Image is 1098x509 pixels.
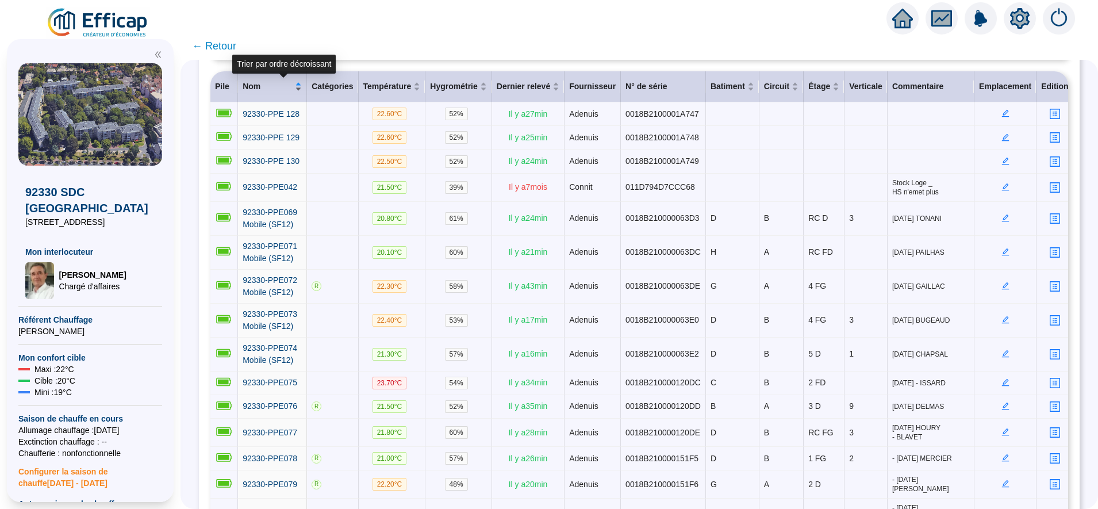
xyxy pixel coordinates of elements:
td: Adenuis [565,270,621,304]
th: Circuit [759,71,804,102]
span: profile [1049,156,1061,167]
span: 92330-PPE 130 [243,156,300,166]
span: Saison de chauffe en cours [18,413,162,424]
a: 92330-PPE069 Mobile (SF12) [243,206,302,231]
span: 4 FG [808,315,826,324]
span: 2 D [808,480,821,489]
span: [DATE] CHAPSAL [892,350,969,359]
span: 5 D [808,349,821,358]
span: double-left [154,51,162,59]
span: Hygrométrie [430,81,477,93]
span: 22.60 °C [373,131,407,144]
span: 52 % [445,108,468,120]
a: 92330-PPE078 [243,453,297,465]
span: 0018B2100001A749 [625,156,699,166]
span: 92330-PPE072 Mobile (SF12) [243,275,297,297]
span: Nom [243,81,293,93]
span: profile [1049,427,1061,438]
a: 92330-PPE 129 [243,132,300,144]
span: profile [1049,479,1061,490]
span: 0018B210000063DC [625,247,701,257]
span: profile [1049,401,1061,412]
span: RC FG [808,428,834,437]
span: profile [1049,349,1061,360]
span: profile [1049,247,1061,258]
td: Adenuis [565,236,621,270]
span: 92330-PPE042 [243,182,297,192]
span: profile [1049,132,1061,143]
img: Chargé d'affaires [25,262,54,299]
th: Étage [804,71,844,102]
span: 20.10 °C [373,246,407,259]
span: 22.40 °C [373,314,407,327]
span: Il y a 25 min [509,133,548,142]
th: Emplacement [974,71,1036,102]
span: 21.80 °C [373,426,407,439]
th: Nom [238,71,307,102]
span: Chargé d'affaires [59,281,126,292]
span: Mini : 19 °C [34,386,72,398]
span: D [711,315,716,324]
td: Adenuis [565,470,621,499]
span: 48 % [445,478,468,491]
th: Fournisseur [565,71,621,102]
td: Adenuis [565,419,621,447]
span: 57 % [445,452,468,465]
span: home [892,8,913,29]
span: B [764,213,769,223]
span: R [312,480,321,489]
span: Chaufferie : non fonctionnelle [18,447,162,459]
span: setting [1009,8,1030,29]
span: 011D794D7CCC68 [625,182,695,192]
span: B [764,378,769,387]
span: 3 D [808,401,821,411]
span: 21.50 °C [373,400,407,413]
a: 92330-PPE071 Mobile (SF12) [243,240,302,265]
span: Cible : 20 °C [34,375,75,386]
td: Adenuis [565,202,621,236]
span: 0018B210000120DE [625,428,700,437]
th: Catégories [307,71,358,102]
span: 57 % [445,348,468,361]
span: 92330 SDC [GEOGRAPHIC_DATA] [25,184,155,216]
span: R [312,281,321,291]
span: [PERSON_NAME] [18,326,162,337]
span: 22.60 °C [373,108,407,120]
span: Configurer la saison de chauffe [DATE] - [DATE] [18,459,162,489]
span: G [711,281,717,290]
span: profile [1049,182,1061,193]
span: Référent Chauffage [18,314,162,326]
span: 92330-PPE071 Mobile (SF12) [243,242,297,263]
td: Adenuis [565,372,621,395]
span: Il y a 16 min [509,349,548,358]
a: 92330-PPE073 Mobile (SF12) [243,308,302,332]
span: 3 [849,213,854,223]
span: profile [1049,108,1061,120]
th: Batiment [706,71,759,102]
span: 60 % [445,246,468,259]
span: profile [1049,315,1061,326]
td: Connit [565,174,621,202]
span: edit [1001,157,1009,165]
span: [DATE] TONANI [892,214,969,223]
span: 21.00 °C [373,452,407,465]
span: Il y a 24 min [509,213,548,223]
span: 22.30 °C [373,280,407,293]
span: profile [1049,453,1061,464]
th: Edition [1036,71,1073,102]
span: 52 % [445,155,468,168]
span: D [711,213,716,223]
span: 1 [849,349,854,358]
a: 92330-PPE076 [243,400,297,412]
span: B [764,349,769,358]
span: 1 FG [808,454,826,463]
span: 3 [849,428,854,437]
span: 0018B210000120DD [625,401,701,411]
div: Trier par ordre décroissant [232,55,336,74]
span: Il y a 28 min [509,428,548,437]
span: 39 % [445,181,468,194]
td: Adenuis [565,304,621,338]
span: edit [1001,316,1009,324]
a: 92330-PPE075 [243,377,297,389]
span: profile [1049,281,1061,292]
